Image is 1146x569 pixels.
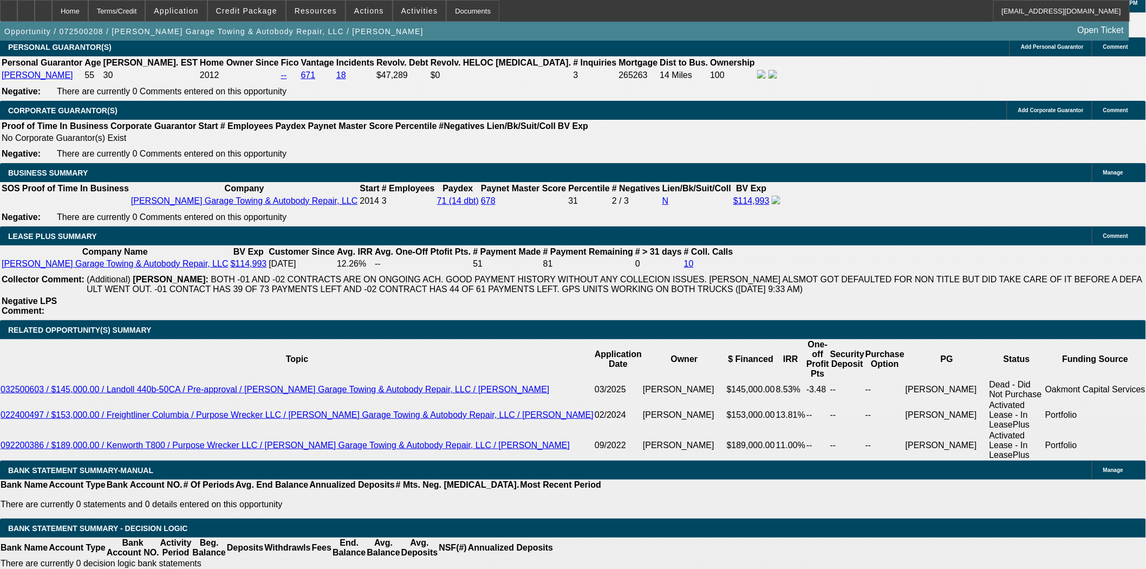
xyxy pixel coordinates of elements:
[769,70,777,79] img: linkedin-icon.png
[757,70,766,79] img: facebook-icon.png
[1045,430,1146,461] td: Portfolio
[268,258,335,269] td: [DATE]
[192,538,226,558] th: Beg. Balance
[473,247,541,256] b: # Payment Made
[684,247,733,256] b: # Coll. Calls
[905,379,989,400] td: [PERSON_NAME]
[594,430,642,461] td: 09/2022
[198,121,218,131] b: Start
[709,69,756,81] td: 100
[736,184,766,193] b: BV Exp
[1,441,570,450] a: 092200386 / $189,000.00 / Kenworth T800 / Purpose Wrecker LLC / [PERSON_NAME] Garage Towing & Aut...
[989,400,1045,430] td: Activated Lease - In LeasePlus
[146,1,206,21] button: Application
[286,1,345,21] button: Resources
[487,121,556,131] b: Lien/Bk/Suit/Coll
[395,121,437,131] b: Percentile
[2,259,229,268] a: [PERSON_NAME] Garage Towing & Autobody Repair, LLC
[572,69,617,81] td: 3
[208,1,285,21] button: Credit Package
[87,275,131,284] span: (Additional)
[131,196,358,205] a: [PERSON_NAME] Garage Towing & Autobody Repair, LLC
[776,430,806,461] td: 11.00%
[1,121,109,132] th: Proof of Time In Business
[594,339,642,379] th: Application Date
[8,43,112,51] span: PERSONAL GUARANTOR(S)
[573,58,616,67] b: # Inquiries
[337,247,373,256] b: Avg. IRR
[235,480,309,490] th: Avg. End Balance
[2,87,41,96] b: Negative:
[57,212,286,222] span: There are currently 0 Comments entered on this opportunity
[558,121,588,131] b: BV Exp
[200,58,279,67] b: Home Owner Since
[1103,170,1123,176] span: Manage
[4,27,424,36] span: Opportunity / 072500208 / [PERSON_NAME] Garage Towing & Autobody Repair, LLC / [PERSON_NAME]
[376,69,429,81] td: $47,289
[309,480,395,490] th: Annualized Deposits
[481,184,566,193] b: Paynet Master Score
[103,69,198,81] td: 30
[830,339,865,379] th: Security Deposit
[2,212,41,222] b: Negative:
[437,196,479,205] a: 71 (14 dbt)
[726,400,776,430] td: $153,000.00
[1103,467,1123,473] span: Manage
[8,232,97,241] span: LEASE PLUS SUMMARY
[481,196,496,205] a: 678
[301,70,316,80] a: 671
[374,258,471,269] td: --
[84,69,101,81] td: 55
[8,169,88,177] span: BUSINESS SUMMARY
[22,183,129,194] th: Proof of Time In Business
[360,184,379,193] b: Start
[776,400,806,430] td: 13.81%
[231,259,267,268] a: $114,993
[8,106,118,115] span: CORPORATE GUARANTOR(S)
[354,7,384,15] span: Actions
[269,247,335,256] b: Customer Since
[225,184,264,193] b: Company
[311,538,332,558] th: Fees
[84,58,101,67] b: Age
[642,400,726,430] td: [PERSON_NAME]
[989,339,1045,379] th: Status
[594,400,642,430] td: 02/2024
[1,133,593,144] td: No Corporate Guarantor(s) Exist
[905,339,989,379] th: PG
[430,69,572,81] td: $0
[336,70,346,80] a: 18
[375,247,471,256] b: Avg. One-Off Ptofit Pts.
[183,480,235,490] th: # Of Periods
[103,58,198,67] b: [PERSON_NAME]. EST
[401,7,438,15] span: Activities
[359,195,380,207] td: 2014
[543,247,633,256] b: # Payment Remaining
[806,339,830,379] th: One-off Profit Pts
[110,121,196,131] b: Corporate Guarantor
[1045,339,1146,379] th: Funding Source
[612,184,660,193] b: # Negatives
[2,296,57,315] b: Negative LPS Comment:
[281,70,287,80] a: --
[830,430,865,461] td: --
[200,70,219,80] span: 2012
[1045,400,1146,430] td: Portfolio
[308,121,393,131] b: Paynet Master Score
[439,121,485,131] b: #Negatives
[806,400,830,430] td: --
[438,538,467,558] th: NSF(#)
[1021,44,1084,50] span: Add Personal Guarantor
[520,480,602,490] th: Most Recent Period
[332,538,366,558] th: End. Balance
[806,430,830,461] td: --
[472,258,541,269] td: 51
[133,275,209,284] b: [PERSON_NAME]:
[660,58,708,67] b: Dist to Bus.
[662,184,731,193] b: Lien/Bk/Suit/Coll
[1,410,594,419] a: 022400497 / $153,000.00 / Freightliner Columbia / Purpose Wrecker LLC / [PERSON_NAME] Garage Towi...
[710,58,755,67] b: Ownership
[865,339,905,379] th: Purchase Option
[865,400,905,430] td: --
[618,69,659,81] td: 265263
